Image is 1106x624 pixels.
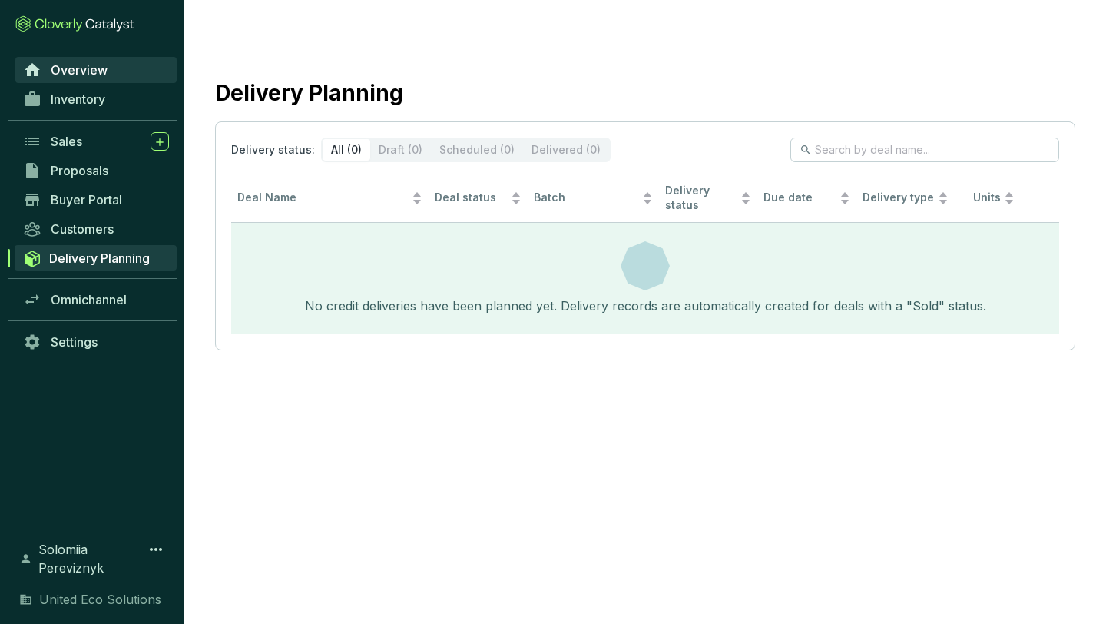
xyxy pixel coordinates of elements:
span: Deal Name [237,191,409,205]
span: Proposals [51,163,108,178]
th: Batch [528,174,659,223]
th: Delivery status [659,174,758,223]
th: Deal Name [231,174,429,223]
a: Delivery Planning [15,245,177,271]
span: Inventory [51,91,105,107]
h2: Delivery Planning [215,77,403,109]
a: Omnichannel [15,287,177,313]
a: Overview [15,57,177,83]
span: Delivery type [863,191,935,205]
div: All (0) [323,139,370,161]
span: Settings [51,334,98,350]
div: segmented control [321,138,611,162]
a: Sales [15,128,177,154]
span: Delivery status [665,184,738,213]
th: Due date [757,174,856,223]
a: Settings [15,329,177,355]
input: Search by deal name... [815,141,1036,158]
div: No credit deliveries have been planned yet. Delivery records are automatically created for deals ... [305,297,986,315]
span: Delivery Planning [49,251,150,266]
span: Units [961,191,1001,205]
span: Due date [763,191,836,205]
span: Customers [51,221,114,237]
span: United Eco Solutions [39,590,161,609]
span: Buyer Portal [51,192,122,207]
span: Deal status [435,191,508,205]
th: Deal status [429,174,528,223]
span: Omnichannel [51,292,127,307]
div: Delivered (0) [523,139,609,161]
a: Customers [15,216,177,242]
a: Proposals [15,158,177,184]
span: Batch [534,191,639,205]
div: Scheduled (0) [431,139,523,161]
p: Delivery status: [231,142,315,158]
span: Overview [51,62,108,78]
a: Buyer Portal [15,187,177,213]
th: Units [955,174,1021,223]
span: Solomiia Pereviznyk [38,540,147,577]
a: Inventory [15,86,177,112]
th: Delivery type [856,174,955,223]
span: Sales [51,134,82,149]
div: Draft (0) [370,139,431,161]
